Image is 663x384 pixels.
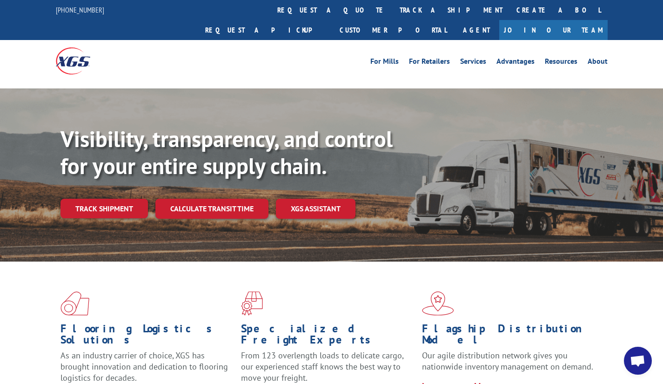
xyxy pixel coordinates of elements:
[422,291,454,316] img: xgs-icon-flagship-distribution-model-red
[422,323,596,350] h1: Flagship Distribution Model
[56,5,104,14] a: [PHONE_NUMBER]
[422,350,593,372] span: Our agile distribution network gives you nationwide inventory management on demand.
[454,20,499,40] a: Agent
[588,58,608,68] a: About
[409,58,450,68] a: For Retailers
[545,58,577,68] a: Resources
[241,323,415,350] h1: Specialized Freight Experts
[241,291,263,316] img: xgs-icon-focused-on-flooring-red
[499,20,608,40] a: Join Our Team
[333,20,454,40] a: Customer Portal
[60,199,148,218] a: Track shipment
[60,124,393,180] b: Visibility, transparency, and control for your entire supply chain.
[60,323,234,350] h1: Flooring Logistics Solutions
[276,199,355,219] a: XGS ASSISTANT
[496,58,535,68] a: Advantages
[460,58,486,68] a: Services
[60,291,89,316] img: xgs-icon-total-supply-chain-intelligence-red
[624,347,652,375] div: Open chat
[155,199,268,219] a: Calculate transit time
[370,58,399,68] a: For Mills
[198,20,333,40] a: Request a pickup
[60,350,228,383] span: As an industry carrier of choice, XGS has brought innovation and dedication to flooring logistics...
